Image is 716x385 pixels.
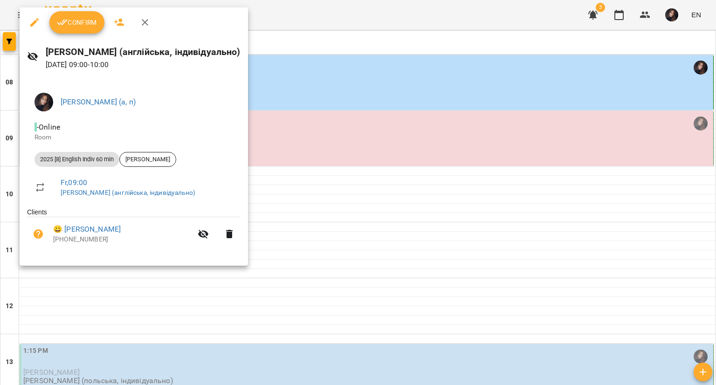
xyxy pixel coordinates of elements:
p: [PHONE_NUMBER] [53,235,192,244]
ul: Clients [27,207,241,254]
a: [PERSON_NAME] (а, п) [61,97,136,106]
button: Unpaid. Bill the attendance? [27,223,49,245]
div: [PERSON_NAME] [119,152,176,167]
p: [DATE] 09:00 - 10:00 [46,59,241,70]
button: Confirm [49,11,104,34]
span: - Online [34,123,62,131]
a: [PERSON_NAME] (англійська, індивідуально) [61,189,195,196]
span: Confirm [57,17,97,28]
a: Fr , 09:00 [61,178,87,187]
img: 82995c731af161810a652fcd096acae0.JPG [34,93,53,111]
span: 2025 [8] English Indiv 60 min [34,155,119,164]
p: Room [34,133,233,142]
a: 😀 [PERSON_NAME] [53,224,121,235]
h6: [PERSON_NAME] (англійська, індивідуально) [46,45,241,59]
span: [PERSON_NAME] [120,155,176,164]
